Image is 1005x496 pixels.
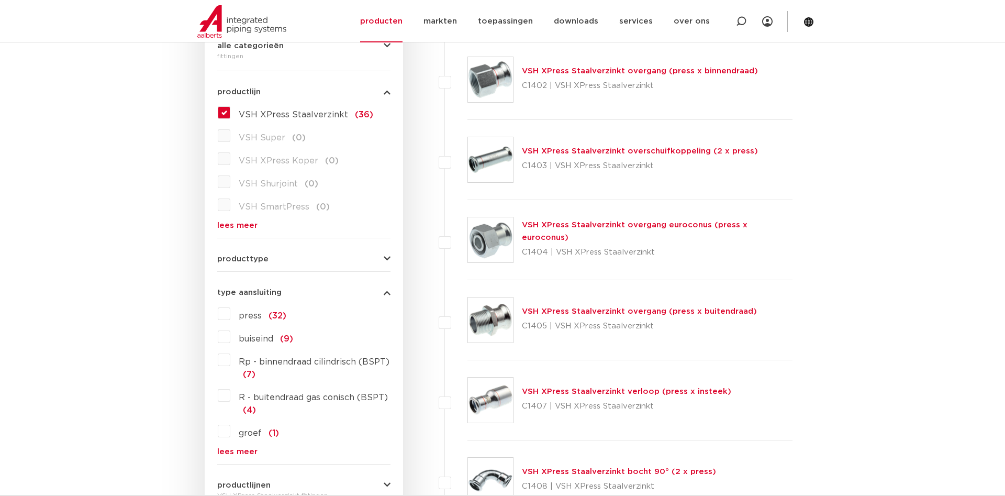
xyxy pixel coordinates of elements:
[522,478,716,495] p: C1408 | VSH XPress Staalverzinkt
[217,88,261,96] span: productlijn
[243,370,255,379] span: (7)
[522,398,731,415] p: C1407 | VSH XPress Staalverzinkt
[522,318,757,335] p: C1405 | VSH XPress Staalverzinkt
[468,137,513,182] img: Thumbnail for VSH XPress Staalverzinkt overschuifkoppeling (2 x press)
[325,157,339,165] span: (0)
[468,378,513,423] img: Thumbnail for VSH XPress Staalverzinkt verloop (press x insteek)
[217,42,284,50] span: alle categorieën
[522,244,792,261] p: C1404 | VSH XPress Staalverzinkt
[522,388,731,395] a: VSH XPress Staalverzinkt verloop (press x insteek)
[522,468,716,476] a: VSH XPress Staalverzinkt bocht 90° (2 x press)
[217,42,390,50] button: alle categorieën
[468,217,513,262] img: Thumbnail for VSH XPress Staalverzinkt overgang euroconus (press x euroconus)
[316,203,330,211] span: (0)
[468,297,513,343] img: Thumbnail for VSH XPress Staalverzinkt overgang (press x buitendraad)
[468,57,513,102] img: Thumbnail for VSH XPress Staalverzinkt overgang (press x binnendraad)
[292,134,306,142] span: (0)
[269,312,286,320] span: (32)
[522,67,758,75] a: VSH XPress Staalverzinkt overgang (press x binnendraad)
[217,50,390,62] div: fittingen
[239,203,309,211] span: VSH SmartPress
[239,157,318,165] span: VSH XPress Koper
[522,147,758,155] a: VSH XPress Staalverzinkt overschuifkoppeling (2 x press)
[217,88,390,96] button: productlijn
[305,180,318,188] span: (0)
[239,180,298,188] span: VSH Shurjoint
[217,289,390,296] button: type aansluiting
[217,448,390,456] a: lees meer
[522,307,757,315] a: VSH XPress Staalverzinkt overgang (press x buitendraad)
[522,78,758,94] p: C1402 | VSH XPress Staalverzinkt
[217,222,390,229] a: lees meer
[239,393,388,402] span: R - buitendraad gas conisch (BSPT)
[239,134,285,142] span: VSH Super
[280,335,293,343] span: (9)
[217,481,271,489] span: productlijnen
[217,481,390,489] button: productlijnen
[239,335,273,343] span: buiseind
[239,429,262,437] span: groef
[269,429,279,437] span: (1)
[217,255,269,263] span: producttype
[217,255,390,263] button: producttype
[239,111,348,119] span: VSH XPress Staalverzinkt
[239,312,262,320] span: press
[522,158,758,174] p: C1403 | VSH XPress Staalverzinkt
[243,406,256,414] span: (4)
[217,289,282,296] span: type aansluiting
[239,358,389,366] span: Rp - binnendraad cilindrisch (BSPT)
[522,221,747,241] a: VSH XPress Staalverzinkt overgang euroconus (press x euroconus)
[355,111,373,119] span: (36)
